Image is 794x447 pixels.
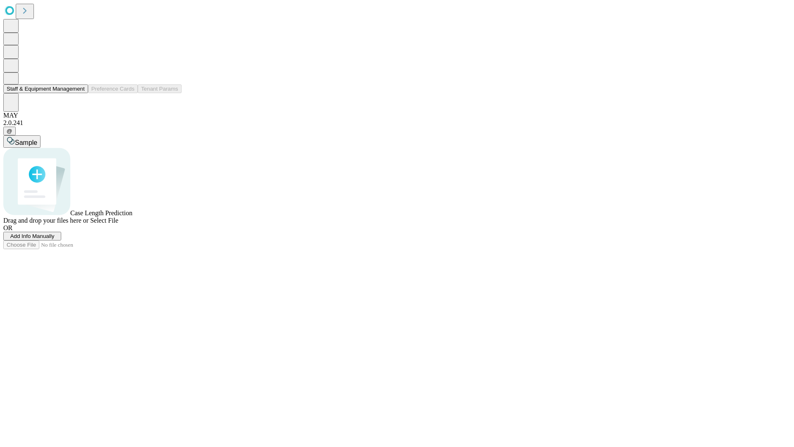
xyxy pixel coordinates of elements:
button: Preference Cards [88,84,138,93]
span: @ [7,128,12,134]
button: Add Info Manually [3,232,61,240]
div: 2.0.241 [3,119,791,127]
button: @ [3,127,16,135]
span: Case Length Prediction [70,209,132,216]
span: Add Info Manually [10,233,55,239]
button: Staff & Equipment Management [3,84,88,93]
span: Drag and drop your files here or [3,217,88,224]
div: MAY [3,112,791,119]
button: Tenant Params [138,84,182,93]
span: Sample [15,139,37,146]
span: Select File [90,217,118,224]
span: OR [3,224,12,231]
button: Sample [3,135,41,148]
